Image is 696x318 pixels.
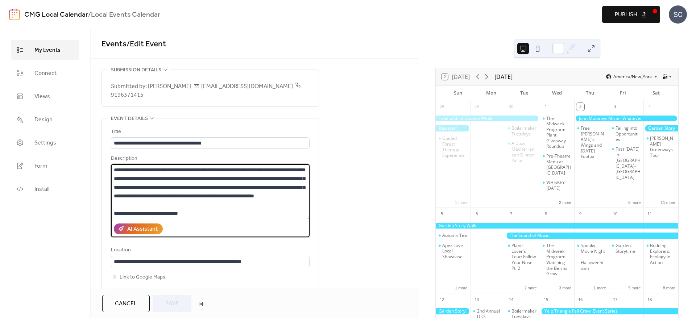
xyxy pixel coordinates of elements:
div: 6 [473,210,481,218]
span: Form [34,162,47,171]
button: 1 more [452,284,470,290]
div: Garden Story Walk [436,308,471,314]
span: Submission details [111,66,161,75]
div: 8 [542,210,550,218]
div: 28 [438,103,446,111]
div: [PERSON_NAME] Greenways Tour [650,135,675,158]
div: [DATE] [494,72,513,81]
div: Autumn Tea [436,233,471,238]
div: 11 [646,210,654,218]
div: WHISKEY WEDNESDAY [540,180,575,191]
a: Settings [11,133,79,152]
div: 3 [611,103,619,111]
div: The Midweek Program: Plant Giveaway Roundup [546,116,572,150]
a: My Events [11,40,79,60]
span: Submitted by: [PERSON_NAME] [EMAIL_ADDRESS][DOMAIN_NAME] [111,82,310,100]
button: AI Assistant [114,223,163,234]
div: Garden Storytime [609,243,644,254]
div: Free [PERSON_NAME]’s Wings and [DATE] Football [581,125,606,159]
span: Settings [34,139,56,147]
div: Falling into Opportunities [609,125,644,142]
button: 6 more [625,199,643,205]
div: Falling into Opportunities [616,125,641,142]
div: Boilermaker Tuesdays [511,125,537,137]
div: Description [111,154,308,163]
div: Cary Greenways Tour [643,135,678,158]
span: Event details [111,114,148,123]
a: Install [11,179,79,199]
div: 16 [576,296,584,304]
span: Link to Google Maps [120,273,165,282]
button: 1 more [591,284,609,290]
div: Garden Story Walk [643,125,678,131]
div: Title [111,127,308,136]
div: 1 [542,103,550,111]
div: 12 [438,296,446,304]
div: The Midweek Program: Watching the Berms Grow [546,243,572,277]
div: Budding Explorers: Ecology in Action [643,243,678,265]
button: 2 more [556,199,574,205]
div: Pre-Theatre Menu at [GEOGRAPHIC_DATA] [546,153,572,176]
span: Publish [615,11,637,19]
span: 9196371415 [111,81,301,101]
div: The Midweek Program: Plant Giveaway Roundup [540,116,575,150]
div: Wed [540,86,573,100]
div: A Cozy Mediterranean Dinner Party [511,141,537,163]
div: The Midweek Program: Watching the Berms Grow [540,243,575,277]
div: 7 [507,210,515,218]
div: Apex Love Local Showcase [442,243,468,260]
a: CMG Local Calendar [24,8,88,22]
button: Cancel [102,295,150,312]
a: Connect [11,63,79,83]
button: 11 more [658,199,678,205]
span: America/New_York [613,75,652,79]
div: A Cozy Mediterranean Dinner Party [505,141,540,163]
div: Guided Forest Therapy Experience [436,135,471,158]
div: Autumn Tea [442,233,467,238]
div: SC [669,5,687,24]
div: 29 [473,103,481,111]
div: Garden Story Walk [436,223,678,229]
button: Publish [602,6,660,23]
div: Budding Explorers: Ecology in Action [650,243,675,265]
div: 5 [438,210,446,218]
div: Sun [442,86,475,100]
a: Design [11,110,79,129]
a: Views [11,87,79,106]
img: logo [9,9,20,20]
span: / Edit Event [127,36,166,52]
div: Plant-Lover's Tour: Follow Your Nose Pt. 2 [505,243,540,271]
button: 3 more [556,284,574,290]
div: Spooky Movie Night – Halloweentown [581,243,606,271]
div: Pre-Theatre Menu at Alley Twenty Six [540,153,575,176]
div: First [DATE] in [GEOGRAPHIC_DATA]-[GEOGRAPHIC_DATA] [616,146,641,180]
div: Spooky Movie Night – Halloweentown [574,243,609,271]
b: Local Events Calendar [91,8,160,22]
div: Garden Storytime [616,243,641,254]
a: Form [11,156,79,176]
div: Apex Love Local Showcase [436,243,471,260]
div: Location [111,246,308,255]
div: Plant-Lover's Tour: Follow Your Nose Pt. 2 [511,243,537,271]
div: 14 [507,296,515,304]
div: The Sound of Music [505,233,678,239]
a: Events [101,36,127,52]
div: 13 [473,296,481,304]
div: John Mulaney: Mister Whatever [574,116,678,122]
div: Guided Forest Therapy Experience [442,135,468,158]
div: 2 [576,103,584,111]
div: Take a Child Outside Week [436,116,540,122]
div: WHISKEY [DATE] [546,180,572,191]
div: Mon [475,86,507,100]
div: 15 [542,296,550,304]
div: Free Gussie’s Wings and Thursday Football [574,125,609,159]
div: 10 [611,210,619,218]
div: 4 [646,103,654,111]
div: Thu [573,86,606,100]
div: AI Assistant [127,225,158,234]
span: Design [34,116,53,124]
div: Tue [507,86,540,100]
b: / [88,8,91,22]
button: 5 more [625,284,643,290]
